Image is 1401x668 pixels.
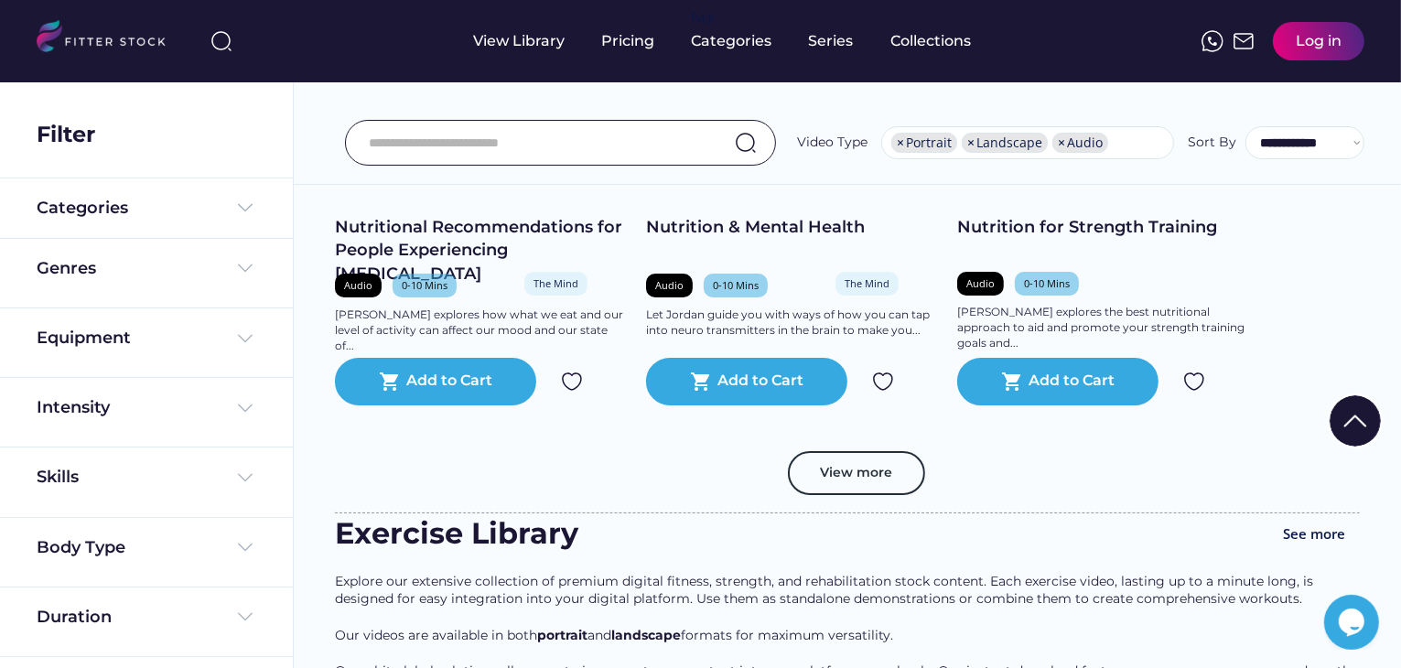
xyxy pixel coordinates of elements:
[1024,276,1070,290] div: 0-10 Mins
[37,327,131,350] div: Equipment
[646,216,939,239] div: Nutrition & Mental Health
[962,133,1048,153] li: Landscape
[234,467,256,489] img: Frame%20%284%29.svg
[533,276,578,290] div: The Mind
[234,257,256,279] img: Frame%20%284%29.svg
[872,371,894,393] img: Group%201000002324.svg
[37,536,125,559] div: Body Type
[234,397,256,419] img: Frame%20%284%29.svg
[407,371,493,393] div: Add to Cart
[335,627,537,643] span: Our videos are available in both
[402,278,447,292] div: 0-10 Mins
[51,29,90,44] div: v 4.0.25
[48,48,201,62] div: Domain: [DOMAIN_NAME]
[37,20,181,58] img: LOGO.svg
[646,307,939,339] div: Let Jordan guide you with ways of how you can tap into neuro transmitters in the brain to make yo...
[967,136,975,149] span: ×
[29,48,44,62] img: website_grey.svg
[797,134,868,152] div: Video Type
[202,117,308,129] div: Keywords by Traffic
[692,9,716,27] div: fvck
[1052,133,1108,153] li: Audio
[897,136,904,149] span: ×
[561,371,583,393] img: Group%201000002324.svg
[70,117,164,129] div: Domain Overview
[602,31,655,51] div: Pricing
[735,132,757,154] img: search-normal.svg
[379,371,401,393] button: shopping_cart
[1183,371,1205,393] img: Group%201000002324.svg
[234,606,256,628] img: Frame%20%284%29.svg
[37,197,128,220] div: Categories
[234,197,256,219] img: Frame%20%284%29.svg
[210,30,232,52] img: search-normal%203.svg
[37,257,96,280] div: Genres
[335,216,628,286] div: Nutritional Recommendations for People Experiencing [MEDICAL_DATA]
[681,627,893,643] span: formats for maximum versatility.
[611,627,681,643] span: landscape
[234,536,256,558] img: Frame%20%284%29.svg
[690,371,712,393] button: shopping_cart
[692,31,772,51] div: Categories
[1058,136,1065,149] span: ×
[1324,595,1383,650] iframe: chat widget
[713,278,759,292] div: 0-10 Mins
[37,466,82,489] div: Skills
[1330,395,1381,447] img: Group%201000002322%20%281%29.svg
[587,627,611,643] span: and
[966,276,995,290] div: Audio
[474,31,566,51] div: View Library
[1001,371,1023,393] button: shopping_cart
[537,627,587,643] span: portrait
[344,278,372,292] div: Audio
[49,115,64,130] img: tab_domain_overview_orange.svg
[957,216,1250,239] div: Nutrition for Strength Training
[1296,31,1342,51] div: Log in
[234,328,256,350] img: Frame%20%284%29.svg
[37,119,95,150] div: Filter
[788,451,925,495] button: View more
[845,276,889,290] div: The Mind
[335,573,1317,608] span: Explore our extensive collection of premium digital fitness, strength, and rehabilitation stock c...
[37,606,112,629] div: Duration
[1029,371,1115,393] div: Add to Cart
[29,29,44,44] img: logo_orange.svg
[1268,513,1360,555] button: See more
[37,396,110,419] div: Intensity
[182,115,197,130] img: tab_keywords_by_traffic_grey.svg
[1202,30,1223,52] img: meteor-icons_whatsapp%20%281%29.svg
[957,305,1250,350] div: [PERSON_NAME] explores the best nutritional approach to aid and promote your strength training go...
[335,513,578,555] div: Exercise Library
[655,278,684,292] div: Audio
[335,307,628,353] div: [PERSON_NAME] explores how what we eat and our level of activity can affect our mood and our stat...
[891,133,957,153] li: Portrait
[891,31,972,51] div: Collections
[1233,30,1255,52] img: Frame%2051.svg
[1188,134,1236,152] div: Sort By
[718,371,804,393] div: Add to Cart
[809,31,855,51] div: Series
